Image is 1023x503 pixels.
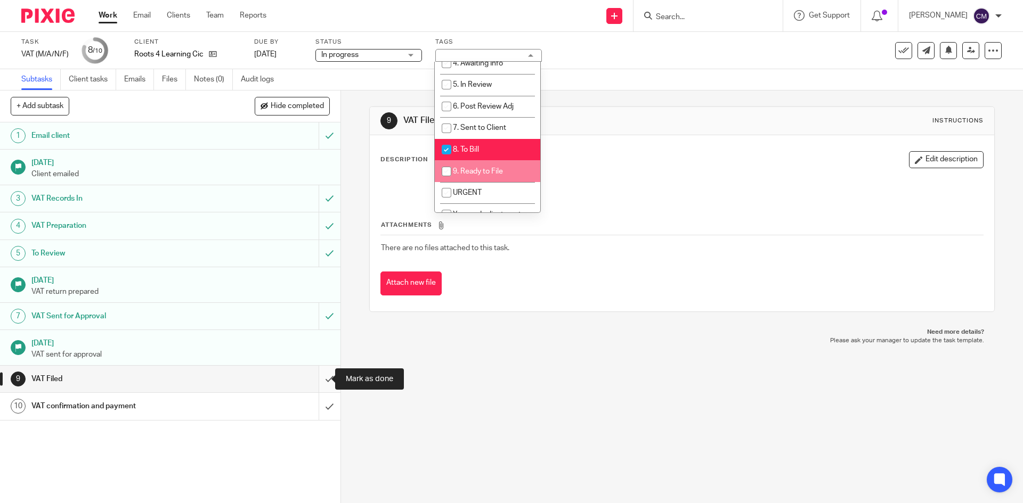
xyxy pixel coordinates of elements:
div: 5 [11,246,26,261]
p: Description [380,155,428,164]
p: [PERSON_NAME] [909,10,968,21]
span: 5. In Review [453,81,492,88]
a: Team [206,10,224,21]
span: URGENT [453,189,482,196]
h1: VAT Filed [403,115,705,126]
input: Search [655,13,751,22]
p: VAT return prepared [31,286,330,297]
a: Audit logs [241,69,282,90]
a: Work [99,10,117,21]
p: VAT sent for approval [31,349,330,360]
div: 4 [11,219,26,234]
span: 7. Sent to Client [453,124,506,131]
h1: To Review [31,245,216,261]
span: Hide completed [271,102,324,111]
span: In progress [321,51,359,59]
p: Need more details? [380,328,984,336]
span: [DATE] [254,51,277,58]
span: Attachments [381,222,432,228]
h1: [DATE] [31,155,330,168]
h1: VAT Sent for Approval [31,308,216,324]
a: Subtasks [21,69,61,90]
a: Email [133,10,151,21]
button: Hide completed [255,97,330,115]
a: Emails [124,69,154,90]
span: There are no files attached to this task. [381,244,509,252]
label: Client [134,38,241,46]
p: Please ask your manager to update the task template. [380,336,984,345]
button: Edit description [909,151,984,168]
div: 1 [11,128,26,143]
a: Notes (0) [194,69,233,90]
small: /10 [93,48,102,54]
span: 8. To Bill [453,146,479,153]
label: Due by [254,38,302,46]
img: svg%3E [973,7,990,24]
button: + Add subtask [11,97,69,115]
h1: [DATE] [31,273,330,286]
div: VAT (M/A/N/F) [21,49,69,60]
label: Task [21,38,69,46]
h1: VAT Records In [31,191,216,207]
div: 3 [11,191,26,206]
h1: VAT Filed [31,371,216,387]
a: Files [162,69,186,90]
div: 9 [380,112,397,129]
span: 6. Post Review Adj [453,103,514,110]
h1: Email client [31,128,216,144]
span: Year end adjustments [453,211,525,218]
p: Client emailed [31,169,330,179]
span: 4. Awaiting Info [453,60,503,67]
a: Reports [240,10,266,21]
div: Instructions [932,117,984,125]
h1: VAT confirmation and payment [31,398,216,414]
div: 8 [88,44,102,56]
button: Attach new file [380,271,442,295]
img: Pixie [21,9,75,23]
a: Client tasks [69,69,116,90]
div: 7 [11,309,26,324]
p: Roots 4 Learning Cic [134,49,204,60]
span: 9. Ready to File [453,168,503,175]
h1: VAT Preparation [31,218,216,234]
label: Status [315,38,422,46]
span: Get Support [809,12,850,19]
label: Tags [435,38,542,46]
div: 10 [11,399,26,414]
a: Clients [167,10,190,21]
h1: [DATE] [31,335,330,349]
div: 9 [11,372,26,386]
